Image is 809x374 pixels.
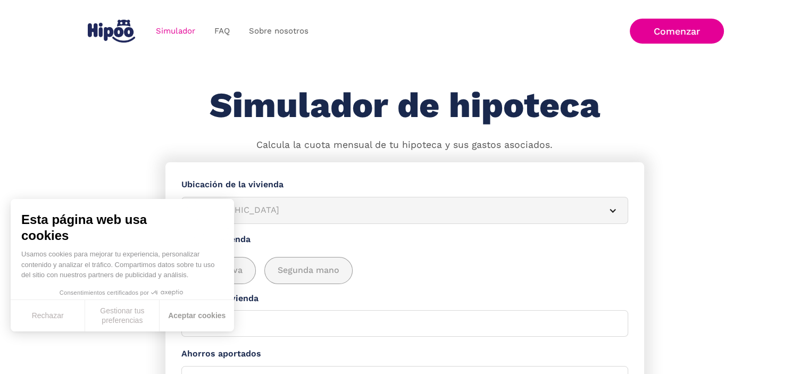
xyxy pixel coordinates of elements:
[181,347,628,361] label: Ahorros aportados
[210,86,600,125] h1: Simulador de hipoteca
[181,178,628,192] label: Ubicación de la vivienda
[146,21,205,41] a: Simulador
[181,197,628,224] article: [GEOGRAPHIC_DATA]
[205,21,239,41] a: FAQ
[86,15,138,47] a: home
[181,233,628,246] label: Tipo de vivienda
[181,257,628,284] div: add_description_here
[256,138,553,152] p: Calcula la cuota mensual de tu hipoteca y sus gastos asociados.
[181,292,628,305] label: Precio de vivienda
[190,204,594,217] div: [GEOGRAPHIC_DATA]
[278,264,339,277] span: Segunda mano
[630,19,724,44] a: Comenzar
[239,21,318,41] a: Sobre nosotros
